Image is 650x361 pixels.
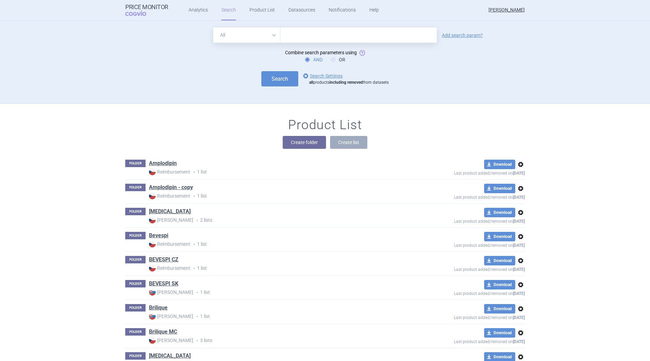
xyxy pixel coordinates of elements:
a: BEVESPI SK [149,280,178,287]
button: Download [484,208,515,217]
label: AND [305,56,323,63]
p: 3 lists [149,337,405,344]
button: Download [484,304,515,314]
h1: Amplodipin - copy [149,184,193,193]
img: CZ [149,168,156,175]
p: FOLDER [125,304,146,312]
button: Create folder [283,136,326,149]
span: Combine search parameters using [285,50,357,55]
strong: [DATE] [513,243,525,248]
div: products from datasets [309,80,389,85]
a: BEVESPI CZ [149,256,178,263]
strong: [DATE] [513,171,525,176]
p: 2 lists [149,217,405,224]
p: FOLDER [125,184,146,191]
p: Last product added/removed on [405,241,525,248]
i: • [193,217,200,224]
h1: Brilique [149,304,168,313]
p: FOLDER [125,232,146,239]
span: COGVIO [125,11,156,16]
i: • [190,241,197,248]
strong: Reimbursement [149,193,190,199]
p: Last product added/removed on [405,193,525,200]
p: FOLDER [125,256,146,263]
p: 1 list [149,289,405,296]
p: Last product added/removed on [405,169,525,176]
a: Brilique [149,304,168,312]
p: Last product added/removed on [405,338,525,344]
strong: [DATE] [513,315,525,320]
h1: BEVESPI SK [149,280,178,289]
button: Download [484,184,515,193]
i: • [193,313,200,320]
h1: Calquence [149,352,191,361]
strong: [PERSON_NAME] [149,313,193,320]
strong: Reimbursement [149,168,190,175]
p: FOLDER [125,352,146,360]
strong: Reimbursement [149,241,190,247]
img: SK [149,313,156,320]
button: Search [261,71,298,86]
img: SK [149,289,156,296]
a: Bevespi [149,232,168,239]
p: 1 list [149,313,405,320]
strong: Price Monitor [125,4,168,11]
strong: [PERSON_NAME] [149,337,193,344]
a: [MEDICAL_DATA] [149,352,191,360]
p: Last product added/removed on [405,289,525,296]
img: CZ [149,265,156,272]
p: 1 list [149,193,405,200]
i: • [190,265,197,272]
p: FOLDER [125,208,146,215]
strong: [DATE] [513,339,525,344]
p: Last product added/removed on [405,314,525,320]
button: Download [484,256,515,265]
strong: including removed [329,80,363,85]
img: CZ [149,193,156,199]
p: Last product added/removed on [405,265,525,272]
p: FOLDER [125,280,146,287]
h1: Arimidex [149,208,191,217]
i: • [190,193,197,200]
h1: Product List [288,117,362,133]
strong: [DATE] [513,195,525,200]
h1: Bevespi [149,232,168,241]
p: 1 list [149,265,405,272]
h1: Amplodipin [149,160,177,168]
strong: all [309,80,313,85]
button: Download [484,328,515,338]
a: Amplodipin [149,160,177,167]
strong: [PERSON_NAME] [149,289,193,296]
a: Brilique MC [149,328,177,336]
strong: [DATE] [513,219,525,224]
i: • [193,289,200,296]
button: Create list [330,136,367,149]
strong: [DATE] [513,267,525,272]
a: Search Settings [302,72,343,80]
strong: [DATE] [513,291,525,296]
p: FOLDER [125,160,146,167]
button: Download [484,232,515,241]
i: • [190,169,197,176]
i: • [193,337,200,344]
p: Last product added/removed on [405,217,525,224]
button: Download [484,160,515,169]
p: FOLDER [125,328,146,336]
a: Price MonitorCOGVIO [125,4,168,17]
h1: BEVESPI CZ [149,256,178,265]
img: CZ [149,337,156,344]
img: CZ [149,241,156,247]
img: CZ [149,217,156,223]
p: 1 list [149,241,405,248]
a: Add search param? [442,33,483,38]
strong: Reimbursement [149,265,190,272]
p: 1 list [149,168,405,176]
button: Download [484,280,515,289]
h1: Brilique MC [149,328,177,337]
strong: [PERSON_NAME] [149,217,193,223]
a: Amplodipin - copy [149,184,193,191]
a: [MEDICAL_DATA] [149,208,191,215]
label: OR [331,56,345,63]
